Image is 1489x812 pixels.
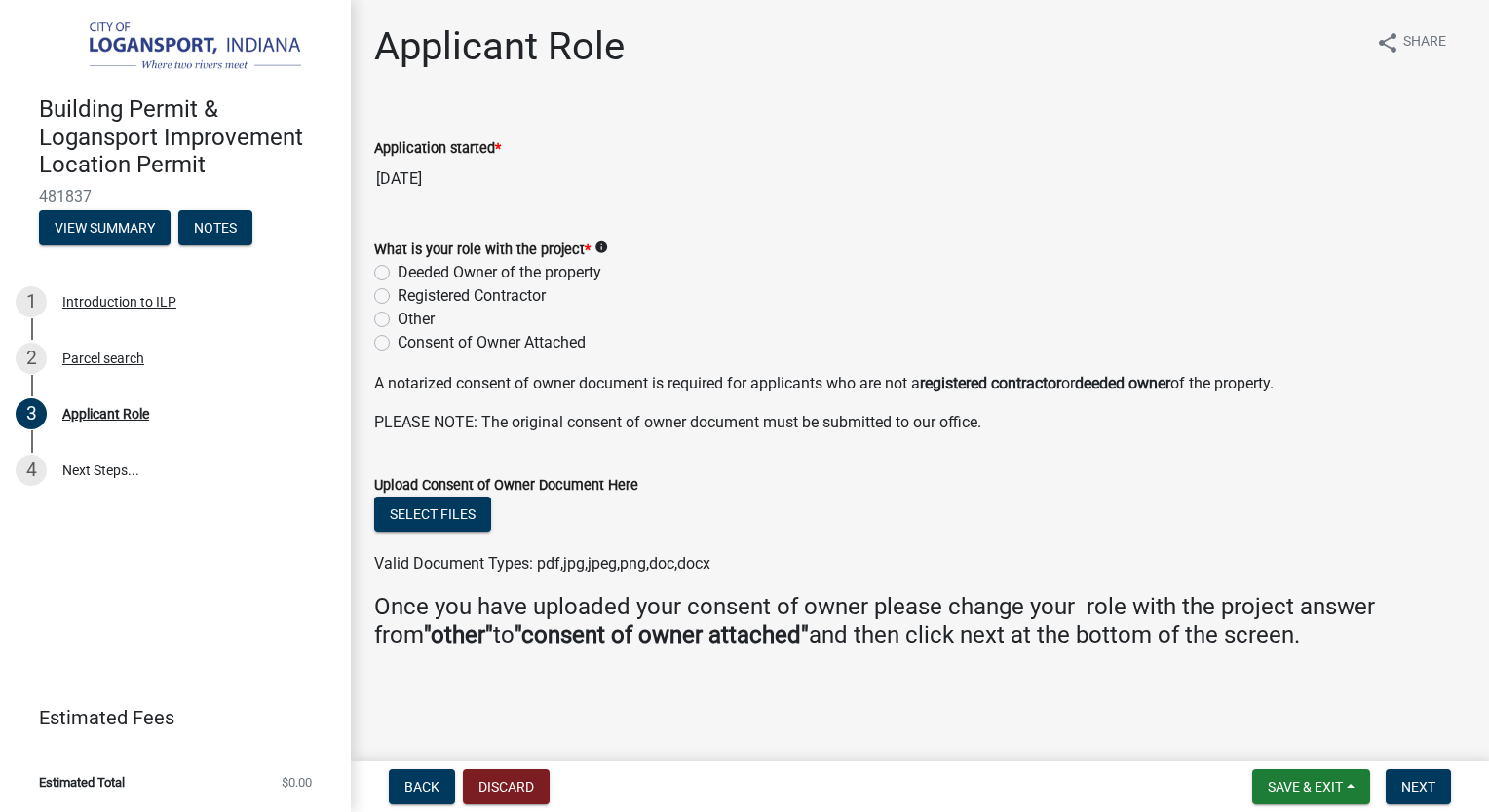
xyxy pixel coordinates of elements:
[39,95,335,179] h4: Building Permit & Logansport Improvement Location Permit
[62,407,149,421] div: Applicant Role
[1401,779,1435,794] span: Next
[920,374,1061,392] strong: registered contractor
[39,20,320,75] img: City of Logansport, Indiana
[1386,769,1451,804] button: Next
[463,769,550,804] button: Discard
[398,261,601,284] label: Deeded Owner of the property
[515,621,809,648] strong: "consent of owner attached"
[16,343,47,374] div: 2
[1360,23,1462,61] button: shareShare
[178,210,252,245] button: Notes
[16,455,47,486] div: 4
[16,398,47,429] div: 3
[16,698,320,737] a: Estimated Fees
[398,308,435,331] label: Other
[398,284,546,308] label: Registered Contractor
[374,593,1466,649] h4: Once you have uploaded your consent of owner please change your role with the project answer from...
[389,769,455,804] button: Back
[178,221,252,237] wm-modal-confirm: Notes
[39,210,171,245] button: View Summary
[374,554,710,572] span: Valid Document Types: pdf,jpg,jpeg,png,doc,docx
[374,142,501,156] label: Application started
[62,351,144,365] div: Parcel search
[404,779,439,794] span: Back
[1075,374,1170,392] strong: deeded owner
[374,411,1466,434] p: PLEASE NOTE: The original consent of owner document must be submitted to our office.
[374,243,591,257] label: What is your role with the project
[398,331,586,354] label: Consent of Owner Attached
[1403,31,1446,55] span: Share
[374,23,625,70] h1: Applicant Role
[374,479,638,493] label: Upload Consent of Owner Document Here
[424,621,493,648] strong: "other"
[1268,779,1343,794] span: Save & Exit
[282,776,312,789] span: $0.00
[374,372,1466,395] p: A notarized consent of owner document is required for applicants who are not a or of the property.
[374,497,491,532] button: Select files
[1376,31,1399,55] i: share
[62,295,176,309] div: Introduction to ILP
[1252,769,1370,804] button: Save & Exit
[594,240,608,254] i: info
[39,221,171,237] wm-modal-confirm: Summary
[39,776,125,789] span: Estimated Total
[16,286,47,317] div: 1
[39,187,312,205] span: 481837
